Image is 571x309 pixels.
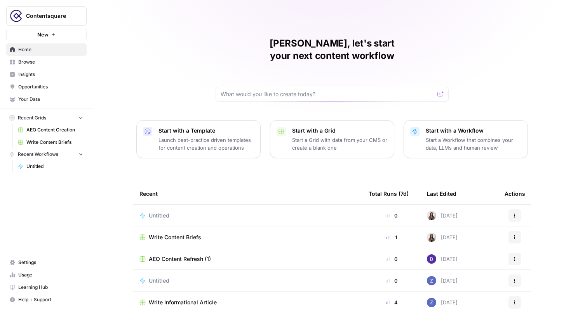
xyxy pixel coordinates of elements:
[427,233,436,242] img: if2flulneyr79yo2dtfyo8cmvm4a
[6,6,87,26] button: Workspace: Contentsquare
[6,43,87,56] a: Home
[427,233,458,242] div: [DATE]
[18,284,83,291] span: Learning Hub
[18,259,83,266] span: Settings
[18,151,58,158] span: Recent Workflows
[14,136,87,148] a: Write Content Briefs
[158,136,254,152] p: Launch best-practice driven templates for content creation and operations
[369,183,409,204] div: Total Runs (7d)
[369,277,414,285] div: 0
[139,299,356,306] a: Write Informational Article
[14,124,87,136] a: AEO Content Creation
[426,127,521,135] p: Start with a Workflow
[18,71,83,78] span: Insights
[6,29,87,40] button: New
[369,212,414,219] div: 0
[369,233,414,241] div: 1
[149,277,169,285] span: Untitled
[221,90,434,98] input: What would you like to create today?
[6,56,87,68] a: Browse
[426,136,521,152] p: Start a Workflow that combines your data, LLMs and human review
[149,255,211,263] span: AEO Content Refresh (1)
[6,93,87,105] a: Your Data
[427,276,436,285] img: if0rly7j6ey0lzdmkp6rmyzsebv0
[6,148,87,160] button: Recent Workflows
[14,160,87,173] a: Untitled
[6,293,87,306] button: Help + Support
[216,37,449,62] h1: [PERSON_NAME], let's start your next content workflow
[427,254,458,264] div: [DATE]
[18,96,83,103] span: Your Data
[369,255,414,263] div: 0
[136,120,261,158] button: Start with a TemplateLaunch best-practice driven templates for content creation and operations
[18,114,46,121] span: Recent Grids
[6,68,87,81] a: Insights
[505,183,525,204] div: Actions
[18,271,83,278] span: Usage
[26,139,83,146] span: Write Content Briefs
[18,296,83,303] span: Help + Support
[427,298,458,307] div: [DATE]
[37,31,49,38] span: New
[26,126,83,133] span: AEO Content Creation
[149,233,201,241] span: Write Content Briefs
[6,112,87,124] button: Recent Grids
[18,46,83,53] span: Home
[427,211,436,220] img: if2flulneyr79yo2dtfyo8cmvm4a
[427,276,458,285] div: [DATE]
[292,127,388,135] p: Start with a Grid
[26,12,73,20] span: Contentsquare
[6,269,87,281] a: Usage
[404,120,528,158] button: Start with a WorkflowStart a Workflow that combines your data, LLMs and human review
[6,81,87,93] a: Opportunities
[149,212,169,219] span: Untitled
[427,183,456,204] div: Last Edited
[427,298,436,307] img: if0rly7j6ey0lzdmkp6rmyzsebv0
[427,211,458,220] div: [DATE]
[149,299,217,306] span: Write Informational Article
[139,233,356,241] a: Write Content Briefs
[6,256,87,269] a: Settings
[139,212,356,219] a: Untitled
[139,183,356,204] div: Recent
[26,163,83,170] span: Untitled
[18,83,83,90] span: Opportunities
[18,59,83,66] span: Browse
[139,277,356,285] a: Untitled
[139,255,356,263] a: AEO Content Refresh (1)
[270,120,394,158] button: Start with a GridStart a Grid with data from your CMS or create a blank one
[6,281,87,293] a: Learning Hub
[9,9,23,23] img: Contentsquare Logo
[369,299,414,306] div: 4
[292,136,388,152] p: Start a Grid with data from your CMS or create a blank one
[427,254,436,264] img: 6clbhjv5t98vtpq4yyt91utag0vy
[158,127,254,135] p: Start with a Template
